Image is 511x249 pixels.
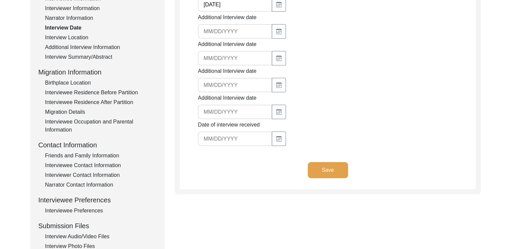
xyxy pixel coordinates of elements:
[308,162,348,178] button: Save
[198,51,272,65] input: MM/DD/YYYY
[198,40,256,48] label: Additional Interview date
[45,118,157,134] div: Interviewee Occupation and Parental Information
[45,14,157,22] div: Narrator Information
[45,171,157,179] div: Interviewer Contact Information
[198,13,256,21] label: Additional Interview date
[45,108,157,116] div: Migration Details
[45,79,157,87] div: Birthplace Location
[38,195,157,205] div: Interviewee Preferences
[198,67,256,75] label: Additional Interview date
[198,78,272,92] input: MM/DD/YYYY
[45,53,157,61] div: Interview Summary/Abstract
[198,105,272,119] input: MM/DD/YYYY
[198,94,256,102] label: Additional Interview date
[45,24,157,32] div: Interview Date
[45,207,157,215] div: Interviewee Preferences
[45,89,157,97] div: Interviewee Residence Before Partition
[45,43,157,51] div: Additional Interview Information
[198,24,272,39] input: MM/DD/YYYY
[38,140,157,150] div: Contact Information
[45,181,157,189] div: Narrator Contact Information
[45,34,157,42] div: Interview Location
[45,98,157,106] div: Interviewee Residence After Partition
[38,67,157,77] div: Migration Information
[45,233,157,241] div: Interview Audio/Video Files
[45,4,157,12] div: Interviewer Information
[45,161,157,169] div: Interviewee Contact Information
[45,152,157,160] div: Friends and Family Information
[198,121,260,129] label: Date of interview received
[198,132,272,146] input: MM/DD/YYYY
[38,221,157,231] div: Submission Files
